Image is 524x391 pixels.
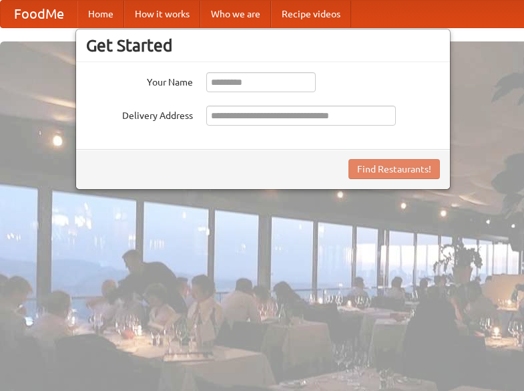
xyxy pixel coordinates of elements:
[86,72,193,89] label: Your Name
[77,1,124,27] a: Home
[124,1,200,27] a: How it works
[200,1,271,27] a: Who we are
[86,35,440,55] h3: Get Started
[348,159,440,179] button: Find Restaurants!
[1,1,77,27] a: FoodMe
[271,1,351,27] a: Recipe videos
[86,106,193,122] label: Delivery Address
